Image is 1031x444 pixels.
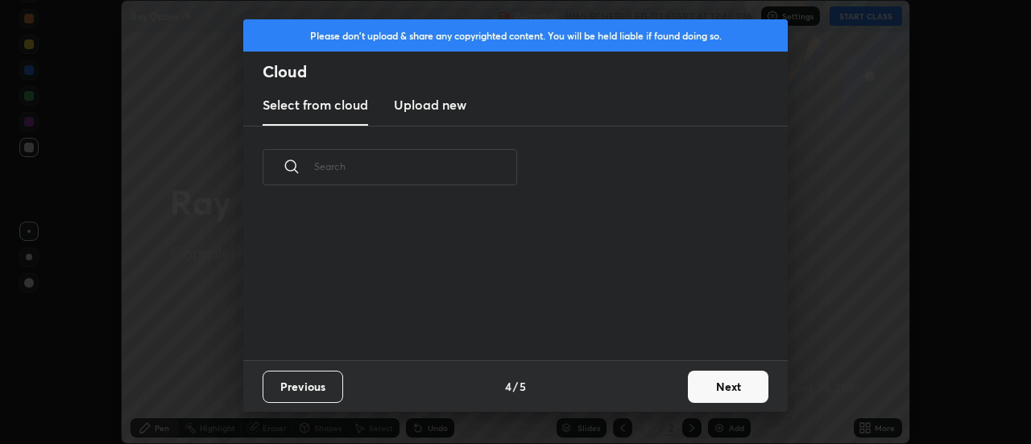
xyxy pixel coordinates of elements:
h4: 5 [520,378,526,395]
h3: Select from cloud [263,95,368,114]
input: Search [314,132,517,201]
div: grid [243,204,768,360]
button: Previous [263,371,343,403]
h3: Upload new [394,95,466,114]
h4: / [513,378,518,395]
div: Please don't upload & share any copyrighted content. You will be held liable if found doing so. [243,19,788,52]
h4: 4 [505,378,511,395]
h2: Cloud [263,61,788,82]
button: Next [688,371,768,403]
